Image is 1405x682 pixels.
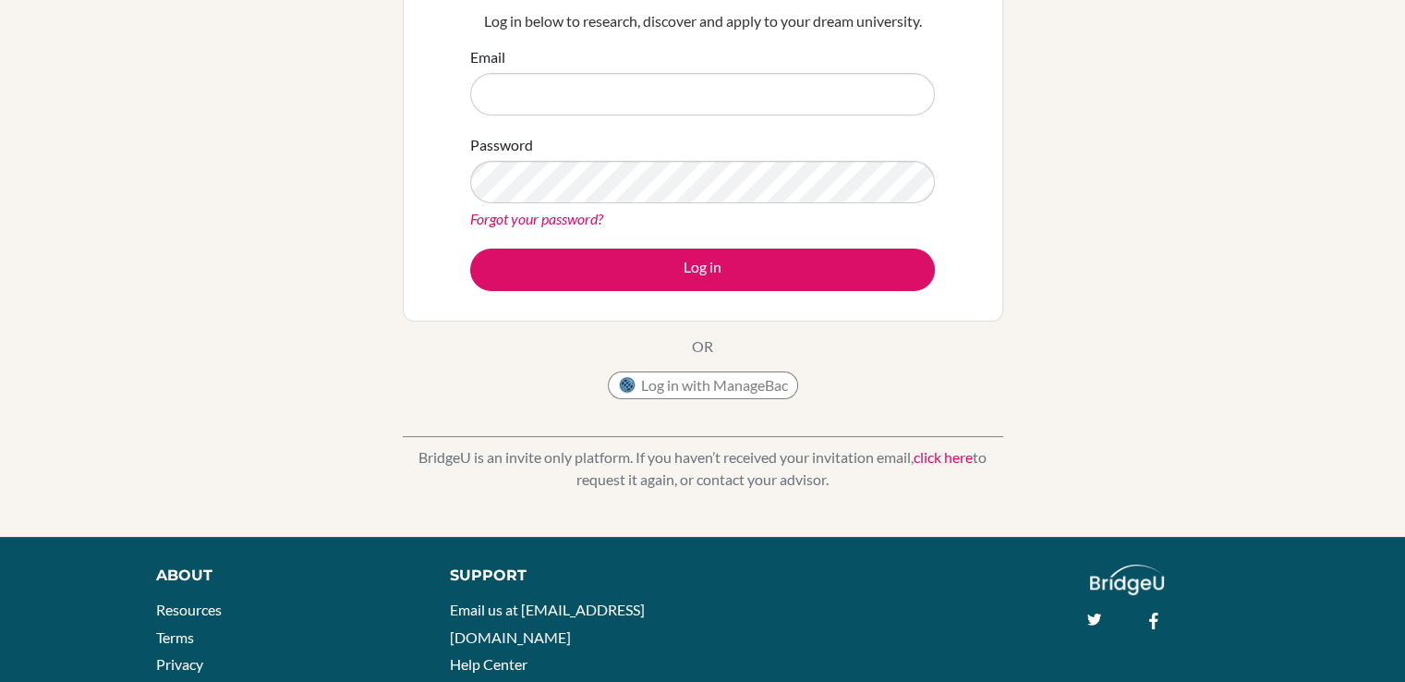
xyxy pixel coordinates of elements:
[156,565,408,587] div: About
[156,628,194,646] a: Terms
[470,210,603,227] a: Forgot your password?
[470,10,935,32] p: Log in below to research, discover and apply to your dream university.
[470,46,505,68] label: Email
[470,134,533,156] label: Password
[914,448,973,466] a: click here
[692,335,713,358] p: OR
[1090,565,1165,595] img: logo_white@2x-f4f0deed5e89b7ecb1c2cc34c3e3d731f90f0f143d5ea2071677605dd97b5244.png
[470,249,935,291] button: Log in
[450,565,683,587] div: Support
[156,601,222,618] a: Resources
[450,655,527,673] a: Help Center
[608,371,798,399] button: Log in with ManageBac
[403,446,1003,491] p: BridgeU is an invite only platform. If you haven’t received your invitation email, to request it ...
[156,655,203,673] a: Privacy
[450,601,645,646] a: Email us at [EMAIL_ADDRESS][DOMAIN_NAME]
